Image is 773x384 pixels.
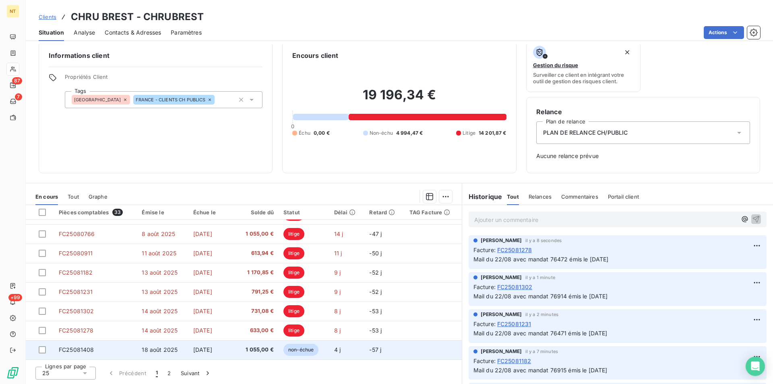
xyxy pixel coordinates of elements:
[334,327,341,334] span: 8 j
[746,357,765,376] div: Open Intercom Messenger
[241,269,274,277] span: 1 170,85 €
[369,269,382,276] span: -52 j
[543,129,628,137] span: PLAN DE RELANCE CH/PUBLIC
[193,269,212,276] span: [DATE]
[536,152,750,160] span: Aucune relance prévue
[473,283,496,291] span: Facture :
[283,286,304,298] span: litige
[409,209,457,216] div: TAG Facture
[473,367,608,374] span: Mail du 22/08 avec mandat 76915 émis le [DATE]
[142,269,178,276] span: 13 août 2025
[102,365,151,382] button: Précédent
[473,357,496,365] span: Facture :
[142,230,175,237] span: 8 août 2025
[334,250,342,257] span: 11 j
[163,365,176,382] button: 2
[6,79,19,92] a: 87
[369,250,382,257] span: -50 j
[334,209,360,216] div: Délai
[193,209,231,216] div: Échue le
[142,308,178,314] span: 14 août 2025
[142,209,183,216] div: Émise le
[529,193,552,200] span: Relances
[370,129,393,137] span: Non-échu
[334,346,341,353] span: 4 j
[241,327,274,335] span: 633,00 €
[283,344,318,356] span: non-échue
[369,288,382,295] span: -52 j
[59,250,93,257] span: FC25080911
[59,327,94,334] span: FC25081278
[39,29,64,37] span: Situation
[65,74,262,85] span: Propriétés Client
[334,230,343,237] span: 14 j
[473,293,608,300] span: Mail du 22/08 avec mandat 76914 émis le [DATE]
[241,288,274,296] span: 791,25 €
[283,247,304,259] span: litige
[215,96,221,103] input: Ajouter une valeur
[193,308,212,314] span: [DATE]
[283,324,304,337] span: litige
[525,275,555,280] span: il y a 1 minute
[283,267,304,279] span: litige
[283,228,304,240] span: litige
[6,5,19,18] div: NT
[507,193,519,200] span: Tout
[193,230,212,237] span: [DATE]
[142,346,178,353] span: 18 août 2025
[473,256,609,263] span: Mail du 22/08 avec mandat 76472 émis le [DATE]
[193,288,212,295] span: [DATE]
[334,288,341,295] span: 9 j
[59,346,94,353] span: FC25081408
[396,129,423,137] span: 4 994,47 €
[283,305,304,317] span: litige
[59,269,93,276] span: FC25081182
[481,237,522,244] span: [PERSON_NAME]
[473,330,608,337] span: Mail du 22/08 avec mandat 76471 émis le [DATE]
[299,129,310,137] span: Échu
[171,29,202,37] span: Paramètres
[15,93,22,101] span: 7
[42,369,49,377] span: 25
[68,193,79,200] span: Tout
[704,26,744,39] button: Actions
[241,249,274,257] span: 613,94 €
[241,346,274,354] span: 1 055,00 €
[292,87,506,111] h2: 19 196,34 €
[525,349,558,354] span: il y a 7 minutes
[314,129,330,137] span: 0,00 €
[49,51,262,60] h6: Informations client
[6,366,19,379] img: Logo LeanPay
[497,320,531,328] span: FC25081231
[525,238,562,243] span: il y a 8 secondes
[481,311,522,318] span: [PERSON_NAME]
[12,77,22,84] span: 87
[8,294,22,301] span: +99
[479,129,506,137] span: 14 201,87 €
[608,193,639,200] span: Portail client
[525,312,558,317] span: il y a 2 minutes
[526,41,641,92] button: Gestion du risqueSurveiller ce client en intégrant votre outil de gestion des risques client.
[462,192,502,201] h6: Historique
[533,62,578,68] span: Gestion du risque
[369,346,381,353] span: -57 j
[473,320,496,328] span: Facture :
[39,13,56,21] a: Clients
[59,308,94,314] span: FC25081302
[292,51,338,60] h6: Encours client
[193,250,212,257] span: [DATE]
[142,288,178,295] span: 13 août 2025
[105,29,161,37] span: Contacts & Adresses
[112,209,123,216] span: 33
[151,365,163,382] button: 1
[35,193,58,200] span: En cours
[74,29,95,37] span: Analyse
[369,230,382,237] span: -47 j
[463,129,475,137] span: Litige
[71,10,204,24] h3: CHRU BREST - CHRUBREST
[334,308,341,314] span: 8 j
[369,308,382,314] span: -53 j
[497,246,532,254] span: FC25081278
[561,193,598,200] span: Commentaires
[59,288,93,295] span: FC25081231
